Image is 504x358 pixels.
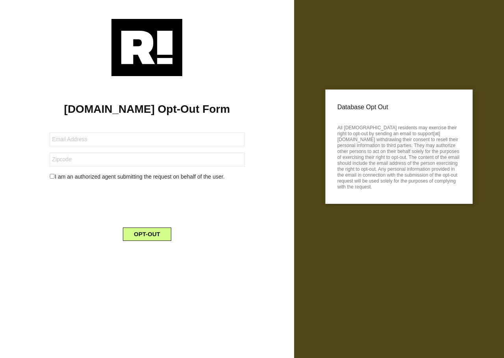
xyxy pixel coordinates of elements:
[44,173,250,181] div: I am an authorized agent submitting the request on behalf of the user.
[111,19,182,76] img: Retention.com
[50,153,244,166] input: Zipcode
[50,132,244,146] input: Email Address
[337,101,461,113] p: Database Opt Out
[87,187,207,218] iframe: reCAPTCHA
[123,227,171,241] button: OPT-OUT
[337,123,461,190] p: All [DEMOGRAPHIC_DATA] residents may exercise their right to opt-out by sending an email to suppo...
[12,103,282,116] h1: [DOMAIN_NAME] Opt-Out Form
